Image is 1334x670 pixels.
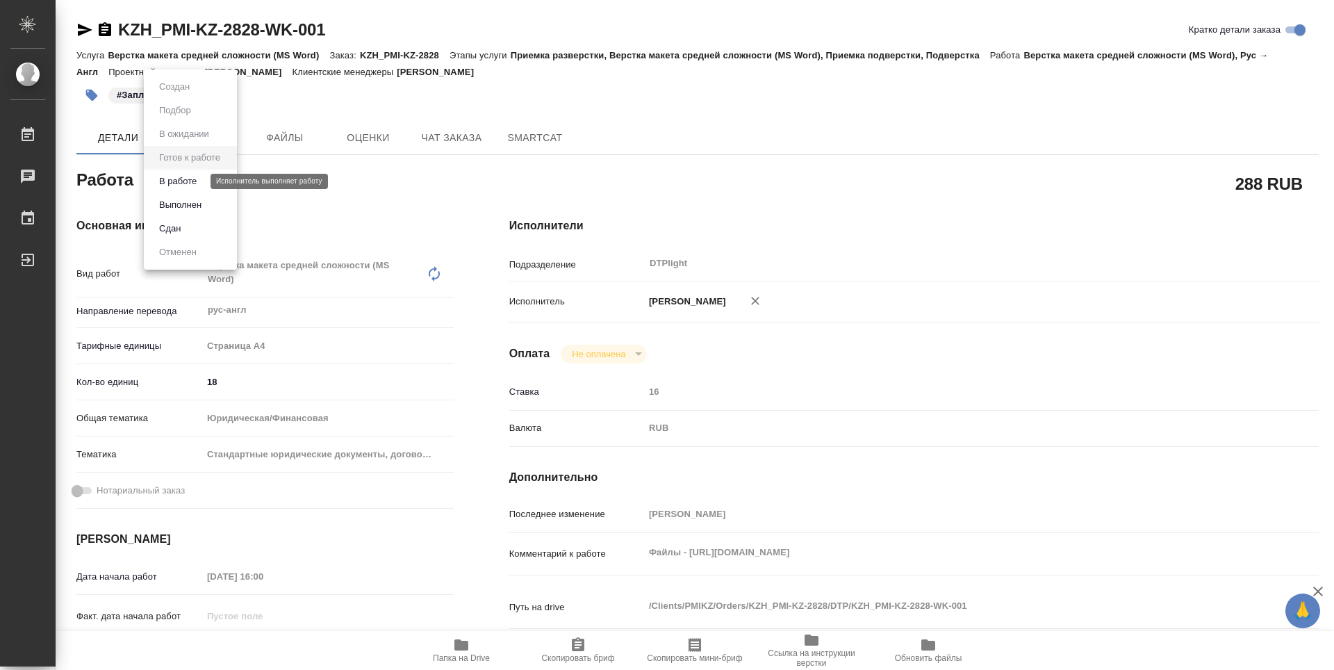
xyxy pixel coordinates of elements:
button: Подбор [155,103,195,118]
button: В ожидании [155,126,213,142]
button: Создан [155,79,194,95]
button: В работе [155,174,201,189]
button: Выполнен [155,197,206,213]
button: Готов к работе [155,150,224,165]
button: Отменен [155,245,201,260]
button: Сдан [155,221,185,236]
